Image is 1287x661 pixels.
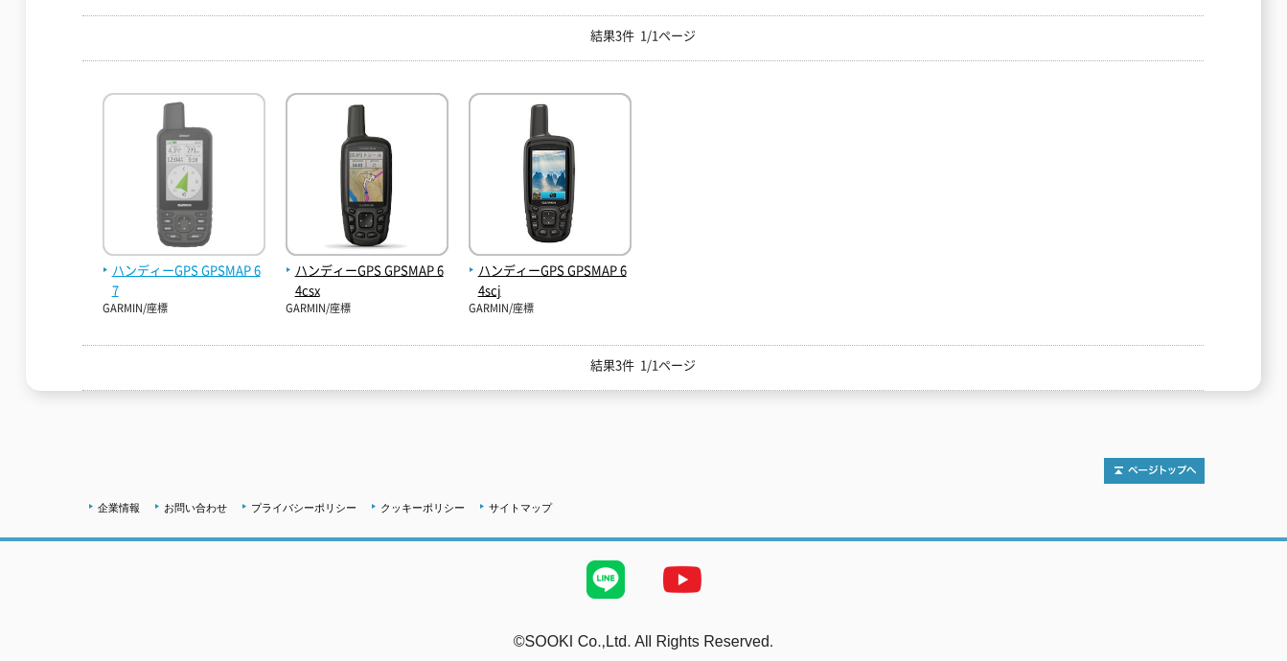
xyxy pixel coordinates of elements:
[469,261,632,301] span: ハンディーGPS GPSMAP 64scj
[286,261,448,301] span: ハンディーGPS GPSMAP 64csx
[489,502,552,513] a: サイトマップ
[103,261,265,301] span: ハンディーGPS GPSMAP 67
[469,301,632,317] p: GARMIN/座標
[380,502,465,513] a: クッキーポリシー
[567,541,644,618] img: LINE
[103,301,265,317] p: GARMIN/座標
[286,93,448,261] img: GPSMAP 64csx
[469,93,632,261] img: GPSMAP 64scj
[103,93,265,261] img: GPSMAP 67
[286,240,448,300] a: ハンディーGPS GPSMAP 64csx
[82,355,1204,376] p: 結果3件 1/1ページ
[251,502,356,513] a: プライバシーポリシー
[1104,458,1205,484] img: トップページへ
[164,502,227,513] a: お問い合わせ
[103,240,265,300] a: ハンディーGPS GPSMAP 67
[469,240,632,300] a: ハンディーGPS GPSMAP 64scj
[98,502,140,513] a: 企業情報
[286,301,448,317] p: GARMIN/座標
[82,26,1204,46] p: 結果3件 1/1ページ
[644,541,721,618] img: YouTube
